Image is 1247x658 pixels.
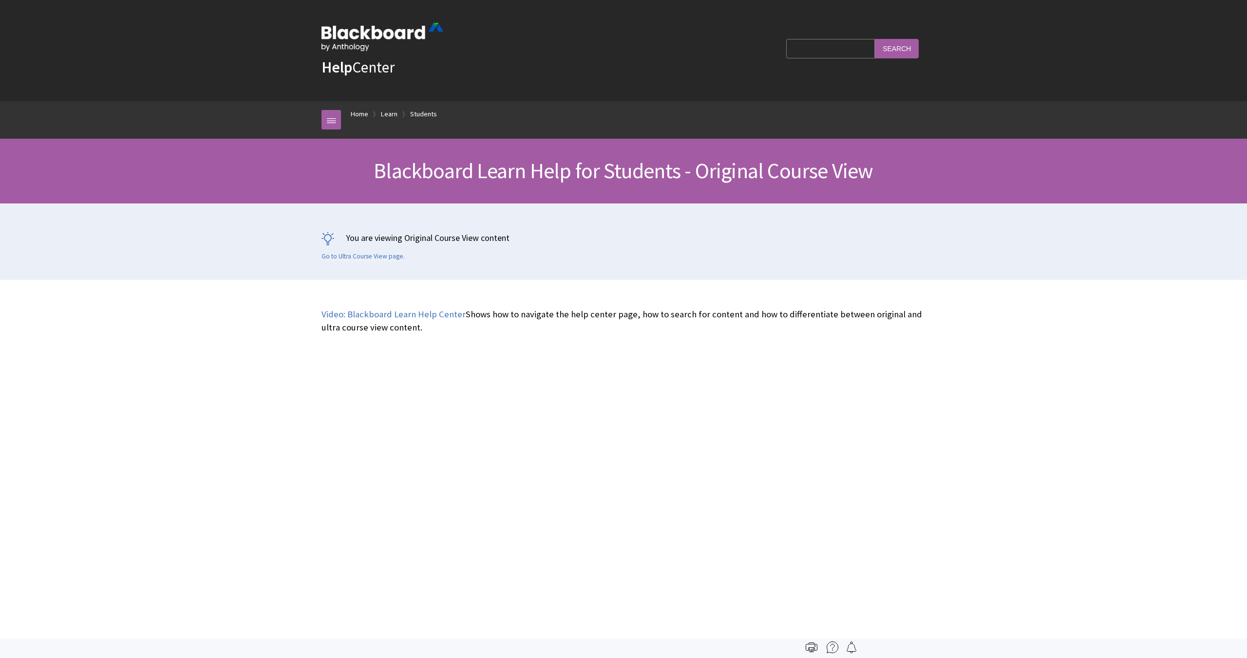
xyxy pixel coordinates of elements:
img: Follow this page [846,641,857,653]
a: Learn [381,108,397,120]
img: More help [827,641,838,653]
a: HelpCenter [321,57,395,77]
a: Home [351,108,368,120]
span: Blackboard Learn Help for Students - Original Course View [374,157,873,184]
img: Blackboard by Anthology [321,23,443,51]
p: You are viewing Original Course View content [321,232,926,244]
a: Go to Ultra Course View page. [321,252,405,261]
a: Video: Blackboard Learn Help Center [321,309,466,320]
a: Students [410,108,437,120]
strong: Help [321,57,352,77]
img: Print [806,641,817,653]
input: Search [875,39,919,58]
p: Shows how to navigate the help center page, how to search for content and how to differentiate be... [321,308,926,333]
